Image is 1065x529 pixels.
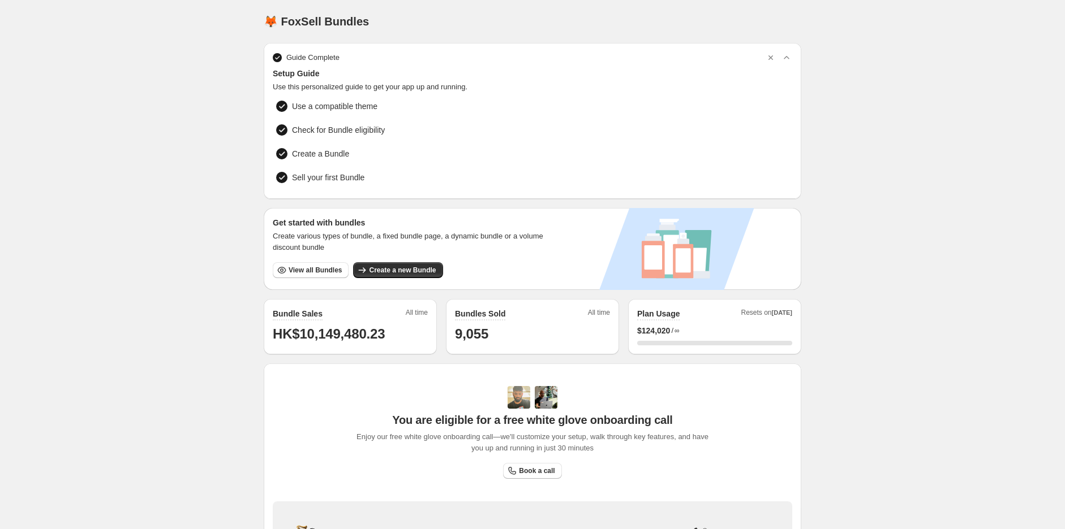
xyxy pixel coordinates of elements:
[406,308,428,320] span: All time
[273,81,792,93] span: Use this personalized guide to get your app up and running.
[455,325,610,343] h1: 9,055
[675,326,680,335] span: ∞
[273,325,428,343] h1: HK$10,149,480.23
[273,231,554,253] span: Create various types of bundle, a fixed bundle page, a dynamic bundle or a volume discount bundle
[273,217,554,228] h3: Get started with bundles
[519,466,555,475] span: Book a call
[503,463,561,479] a: Book a call
[289,266,342,275] span: View all Bundles
[392,413,672,427] span: You are eligible for a free white glove onboarding call
[508,386,530,409] img: Adi
[286,52,340,63] span: Guide Complete
[637,308,680,319] h2: Plan Usage
[535,386,557,409] img: Prakhar
[292,124,385,136] span: Check for Bundle eligibility
[369,266,436,275] span: Create a new Bundle
[292,172,364,183] span: Sell your first Bundle
[772,309,792,316] span: [DATE]
[741,308,793,320] span: Resets on
[264,15,369,28] h1: 🦊 FoxSell Bundles
[351,431,715,454] span: Enjoy our free white glove onboarding call—we'll customize your setup, walk through key features,...
[588,308,610,320] span: All time
[353,262,443,278] button: Create a new Bundle
[273,68,792,79] span: Setup Guide
[273,308,323,319] h2: Bundle Sales
[292,101,377,112] span: Use a compatible theme
[637,325,670,336] span: $ 124,020
[273,262,349,278] button: View all Bundles
[292,148,349,159] span: Create a Bundle
[455,308,505,319] h2: Bundles Sold
[637,325,792,336] div: /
